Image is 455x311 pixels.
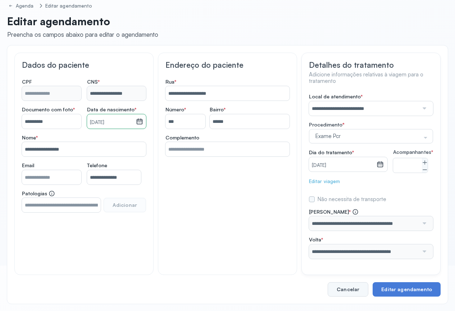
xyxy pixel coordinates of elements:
[104,198,146,212] button: Adicionar
[314,133,421,140] span: Exame Pcr
[309,178,433,185] div: Editar viagem
[309,93,363,100] span: Local de atendimento
[318,196,386,203] label: Não necessita de transporte
[309,121,342,128] span: Procedimento
[393,149,433,155] span: Acompanhantes
[45,3,92,9] div: Editar agendamento
[7,31,158,38] div: Preencha os campos abaixo para editar o agendamento
[87,162,107,169] span: Telefone
[309,236,323,243] span: Volta
[87,106,136,113] span: Data de nascimento
[44,1,94,10] a: Editar agendamento
[16,3,35,9] div: Agenda
[7,15,158,28] p: Editar agendamento
[210,106,226,113] span: Bairro
[22,134,38,141] span: Nome
[90,119,133,126] small: [DATE]
[22,79,32,85] span: CPF
[309,149,354,156] span: Dia do tratamento
[87,79,100,85] span: CNS
[22,60,146,70] h3: Dados do paciente
[312,162,374,169] small: [DATE]
[7,1,37,10] a: Agenda
[373,282,441,297] button: Editar agendamento
[309,71,433,85] h4: Adicione informações relativas à viagem para o tratamento
[22,106,75,113] span: Documento com foto
[328,282,368,297] button: Cancelar
[309,60,433,70] h3: Detalhes do tratamento
[309,209,359,215] span: [PERSON_NAME]
[165,106,186,113] span: Número
[22,162,34,169] span: Email
[22,190,55,197] span: Patologias
[165,79,176,85] span: Rua
[165,134,199,141] span: Complemento
[165,60,290,70] h3: Endereço do paciente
